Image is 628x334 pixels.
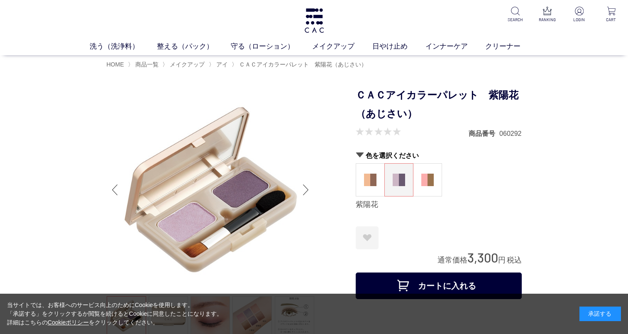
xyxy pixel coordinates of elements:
[356,151,522,160] h2: 色を選択ください
[499,129,521,138] dd: 060292
[216,61,228,68] span: アイ
[90,41,157,52] a: 洗う（洗浄料）
[364,174,376,186] img: 柿渋
[303,8,325,33] img: logo
[498,256,506,264] span: 円
[312,41,372,52] a: メイクアップ
[601,17,621,23] p: CART
[569,7,589,23] a: LOGIN
[356,273,522,299] button: カートに入れる
[393,174,405,186] img: 紫陽花
[298,173,314,206] div: Next slide
[107,61,124,68] a: HOME
[215,61,228,68] a: アイ
[209,61,230,69] li: 〉
[505,7,525,23] a: SEARCH
[231,41,312,52] a: 守る（ローション）
[437,256,467,264] span: 通常価格
[467,250,498,265] span: 3,300
[168,61,205,68] a: メイクアップ
[128,61,161,69] li: 〉
[356,86,522,123] h1: ＣＡＣアイカラーパレット 紫陽花（あじさい）
[413,164,442,196] a: 八重桜
[372,41,425,52] a: 日やけ止め
[170,61,205,68] span: メイクアップ
[356,164,384,196] a: 柿渋
[413,163,442,196] dl: 八重桜
[356,163,385,196] dl: 柿渋
[356,200,522,210] div: 紫陽花
[579,307,621,321] div: 承諾する
[135,61,159,68] span: 商品一覧
[537,17,557,23] p: RANKING
[157,41,231,52] a: 整える（パック）
[237,61,367,68] a: ＣＡＣアイカラーパレット 紫陽花（あじさい）
[356,226,379,249] a: お気に入りに登録する
[134,61,159,68] a: 商品一覧
[537,7,557,23] a: RANKING
[507,256,522,264] span: 税込
[107,173,123,206] div: Previous slide
[232,61,369,69] li: 〉
[107,86,314,294] img: ＣＡＣアイカラーパレット 紫陽花（あじさい） 紫陽花
[425,41,486,52] a: インナーケア
[421,174,434,186] img: 八重桜
[601,7,621,23] a: CART
[469,129,499,138] dt: 商品番号
[485,41,538,52] a: クリーナー
[505,17,525,23] p: SEARCH
[162,61,207,69] li: 〉
[239,61,367,68] span: ＣＡＣアイカラーパレット 紫陽花（あじさい）
[384,163,413,196] dl: 紫陽花
[48,319,89,326] a: Cookieポリシー
[7,301,223,327] div: 当サイトでは、お客様へのサービス向上のためにCookieを使用します。 「承諾する」をクリックするか閲覧を続けるとCookieに同意したことになります。 詳細はこちらの をクリックしてください。
[569,17,589,23] p: LOGIN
